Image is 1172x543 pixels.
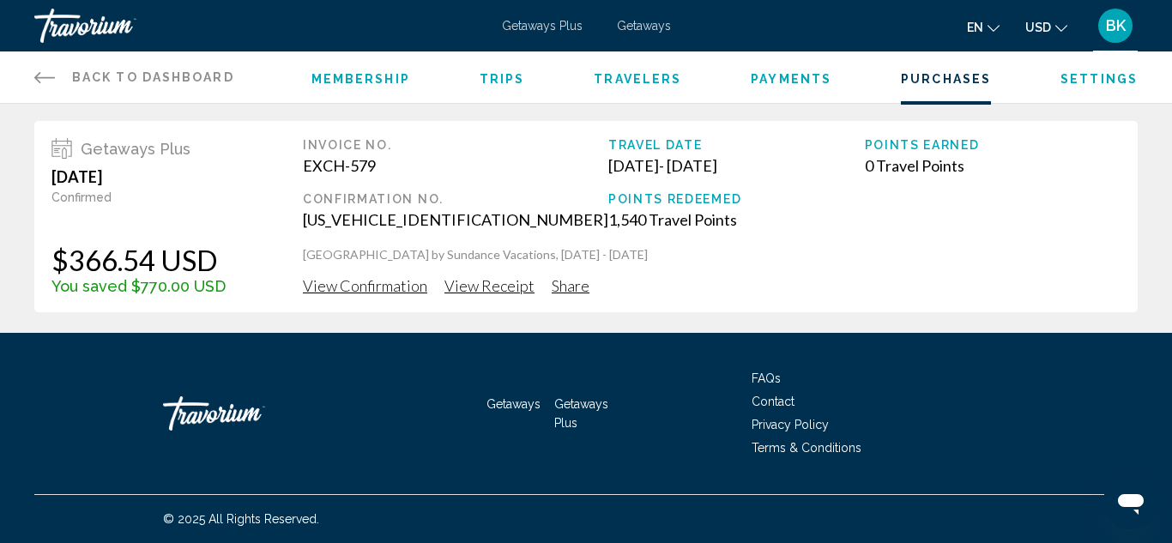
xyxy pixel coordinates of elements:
a: Payments [751,72,831,86]
span: View Confirmation [303,276,427,295]
a: Getaways [486,397,541,411]
iframe: Button to launch messaging window [1103,474,1158,529]
div: Travel Date [608,138,865,152]
a: Trips [480,72,525,86]
button: User Menu [1093,8,1138,44]
a: Travorium [163,388,335,439]
div: $366.54 USD [51,243,226,277]
a: FAQs [752,371,781,385]
a: Travelers [594,72,681,86]
span: USD [1025,21,1051,34]
span: © 2025 All Rights Reserved. [163,512,319,526]
span: en [967,21,983,34]
span: Back to Dashboard [72,70,234,84]
div: EXCH-579 [303,156,608,175]
a: Travorium [34,9,485,43]
a: Privacy Policy [752,418,829,431]
a: Getaways [617,19,671,33]
p: [GEOGRAPHIC_DATA] by Sundance Vacations, [DATE] - [DATE] [303,246,1121,263]
div: You saved $770.00 USD [51,277,226,295]
div: [DATE] - [DATE] [608,156,865,175]
span: View Receipt [444,276,535,295]
a: Contact [752,395,794,408]
div: 1,540 Travel Points [608,210,865,229]
button: Change currency [1025,15,1067,39]
a: Terms & Conditions [752,441,861,455]
span: Getaways Plus [81,140,190,158]
div: Invoice No. [303,138,608,152]
a: Membership [311,72,410,86]
a: Purchases [901,72,991,86]
div: [DATE] [51,167,226,186]
div: [US_VEHICLE_IDENTIFICATION_NUMBER] [303,210,608,229]
div: Points Earned [865,138,1121,152]
div: Confirmation No. [303,192,608,206]
span: Share [552,276,589,295]
a: Back to Dashboard [34,51,234,103]
div: Points Redeemed [608,192,865,206]
button: Change language [967,15,1000,39]
div: Confirmed [51,190,226,204]
a: Getaways Plus [502,19,583,33]
div: 0 Travel Points [865,156,1121,175]
a: Getaways Plus [554,397,608,430]
span: BK [1106,17,1126,34]
a: Settings [1060,72,1138,86]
